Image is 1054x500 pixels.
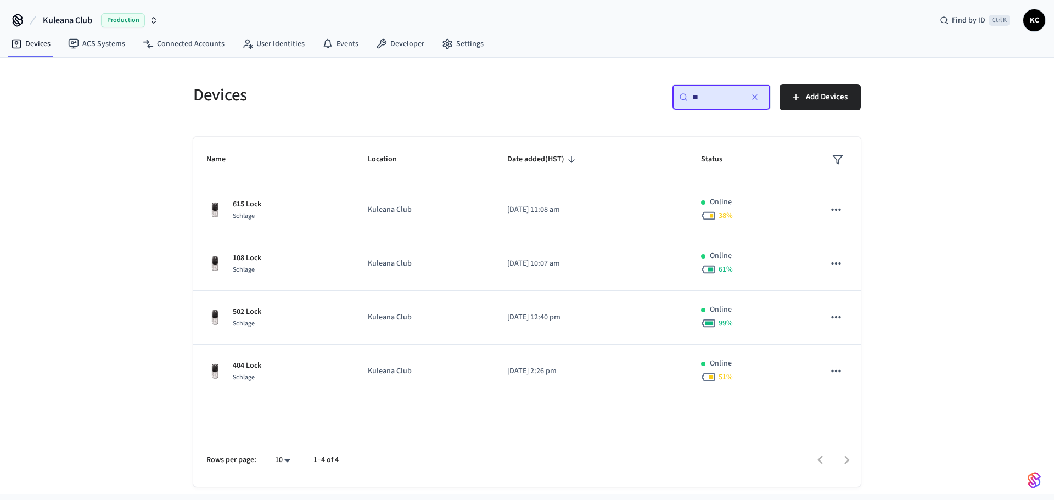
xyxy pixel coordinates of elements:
a: Developer [367,34,433,54]
a: Connected Accounts [134,34,233,54]
img: SeamLogoGradient.69752ec5.svg [1028,471,1041,489]
p: Kuleana Club [368,366,481,377]
div: 10 [270,452,296,468]
span: Location [368,151,411,168]
button: Add Devices [780,84,861,110]
img: Yale Assure Touchscreen Wifi Smart Lock, Satin Nickel, Front [206,363,224,380]
p: 615 Lock [233,199,261,210]
p: [DATE] 2:26 pm [507,366,675,377]
p: [DATE] 11:08 am [507,204,675,216]
a: ACS Systems [59,34,134,54]
p: 502 Lock [233,306,261,318]
p: Rows per page: [206,454,256,466]
a: User Identities [233,34,313,54]
span: 61 % [719,264,733,275]
span: Date added(HST) [507,151,579,168]
div: Find by IDCtrl K [931,10,1019,30]
p: 108 Lock [233,252,261,264]
img: Yale Assure Touchscreen Wifi Smart Lock, Satin Nickel, Front [206,309,224,327]
span: Schlage [233,373,255,382]
span: Ctrl K [989,15,1010,26]
span: 51 % [719,372,733,383]
h5: Devices [193,84,520,106]
span: Name [206,151,240,168]
span: Add Devices [806,90,848,104]
span: Production [101,13,145,27]
p: Kuleana Club [368,312,481,323]
img: Yale Assure Touchscreen Wifi Smart Lock, Satin Nickel, Front [206,201,224,219]
a: Events [313,34,367,54]
p: Online [710,304,732,316]
p: 404 Lock [233,360,261,372]
span: Schlage [233,265,255,274]
img: Yale Assure Touchscreen Wifi Smart Lock, Satin Nickel, Front [206,255,224,273]
span: Kuleana Club [43,14,92,27]
span: KC [1024,10,1044,30]
span: Status [701,151,737,168]
span: 99 % [719,318,733,329]
button: KC [1023,9,1045,31]
p: Online [710,196,732,208]
p: 1–4 of 4 [313,454,339,466]
a: Settings [433,34,492,54]
p: [DATE] 10:07 am [507,258,675,269]
p: Online [710,358,732,369]
p: Kuleana Club [368,204,481,216]
table: sticky table [193,137,861,398]
p: [DATE] 12:40 pm [507,312,675,323]
a: Devices [2,34,59,54]
p: Kuleana Club [368,258,481,269]
p: Online [710,250,732,262]
span: Schlage [233,211,255,221]
span: Find by ID [952,15,985,26]
span: Schlage [233,319,255,328]
span: 38 % [719,210,733,221]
